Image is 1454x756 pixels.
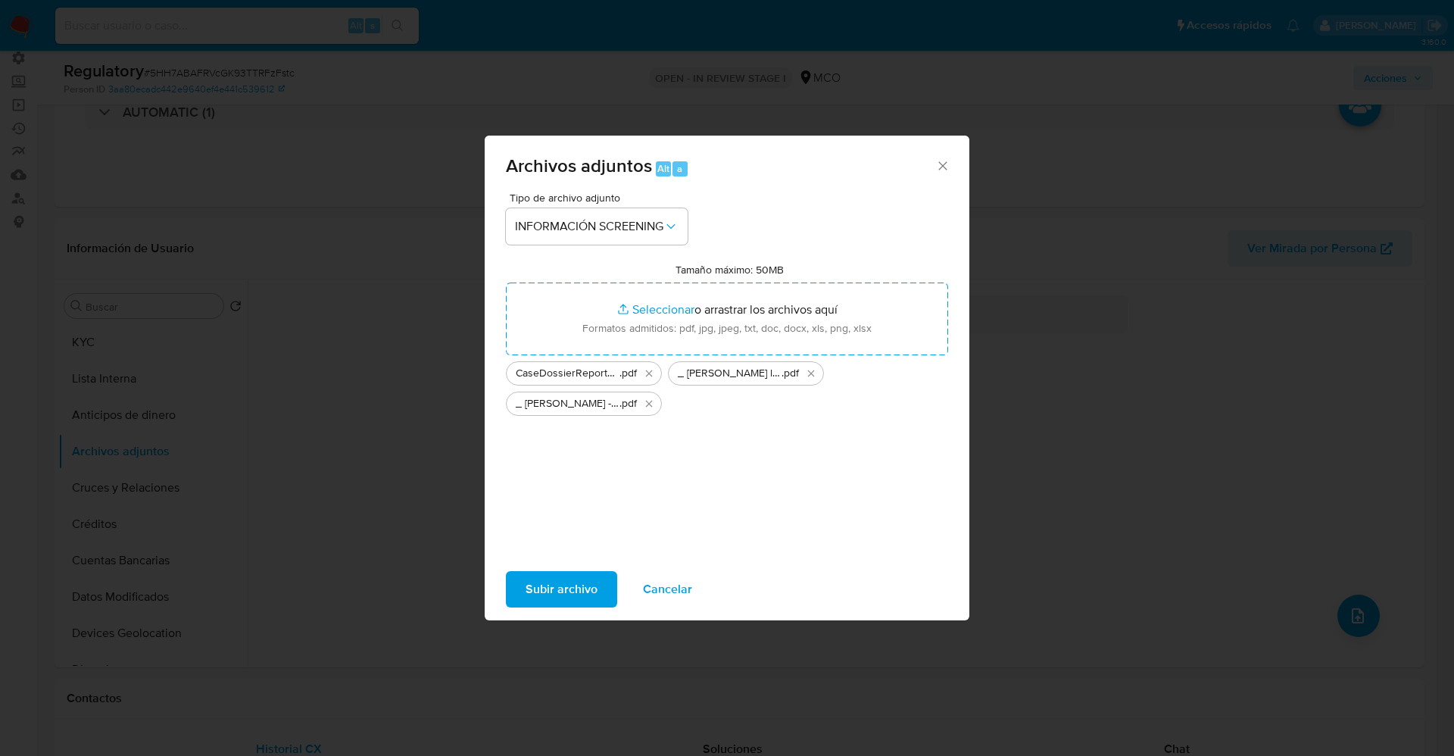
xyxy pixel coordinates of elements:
label: Tamaño máximo: 50MB [676,263,784,276]
button: Eliminar CaseDossierReport_5jb71f2mqe0n1k0vz592zdeua.pdf [640,364,658,383]
button: INFORMACIÓN SCREENING [506,208,688,245]
span: .pdf [782,366,799,381]
span: Tipo de archivo adjunto [510,192,691,203]
button: Eliminar _ Jacobo Lopez Mondragon_ - Buscar con Google.pdf [640,395,658,413]
span: _ [PERSON_NAME] - Buscar con Google [516,396,619,411]
span: INFORMACIÓN SCREENING [515,219,663,234]
span: Cancelar [643,573,692,606]
button: Subir archivo [506,571,617,608]
span: a [677,161,682,176]
button: Cancelar [623,571,712,608]
ul: Archivos seleccionados [506,355,948,416]
span: .pdf [619,366,637,381]
span: Subir archivo [526,573,598,606]
span: .pdf [619,396,637,411]
button: Cerrar [935,158,949,172]
span: Alt [657,161,669,176]
span: CaseDossierReport_5jb71f2mqe0n1k0vz592zdeua [516,366,619,381]
span: _ [PERSON_NAME] lavado de dinero - Buscar con Google [678,366,782,381]
button: Eliminar _ Jacobo Lopez Mondragon_ lavado de dinero - Buscar con Google.pdf [802,364,820,383]
span: Archivos adjuntos [506,152,652,179]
